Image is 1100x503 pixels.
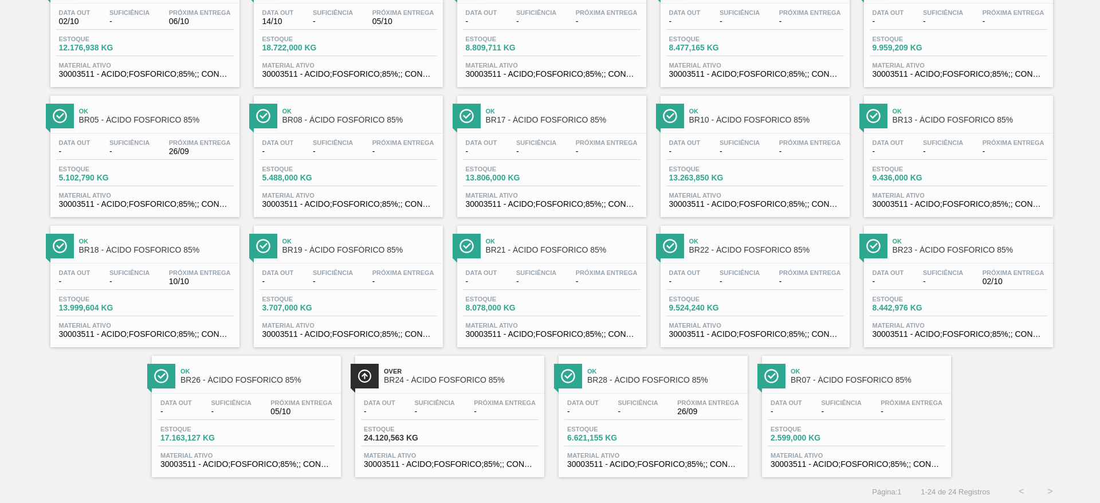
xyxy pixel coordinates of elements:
span: Próxima Entrega [576,9,638,16]
span: - [59,277,91,286]
span: 5.102,790 KG [59,174,139,182]
span: - [313,277,353,286]
span: Material ativo [873,62,1044,69]
span: Próxima Entrega [983,139,1044,146]
span: Estoque [669,296,749,302]
span: Ok [893,238,1047,245]
img: Ícone [764,369,779,383]
span: Data out [466,269,497,276]
span: - [779,277,841,286]
span: Suficiência [720,269,760,276]
span: Suficiência [516,139,556,146]
span: 30003511 - ACIDO;FOSFORICO;85%;; CONTAINER [669,70,841,78]
span: Estoque [364,426,444,433]
span: Próxima Entrega [779,269,841,276]
a: ÍconeOkBR22 - ÁCIDO FOSFÓRICO 85%Data out-Suficiência-Próxima Entrega-Estoque9.524,240 KGMaterial... [652,217,855,347]
span: Estoque [466,166,546,172]
span: Material ativo [466,322,638,329]
span: 9.524,240 KG [669,304,749,312]
span: Próxima Entrega [677,399,739,406]
span: Página : 1 [872,488,901,496]
span: Data out [873,269,904,276]
span: - [313,147,353,156]
span: Ok [587,368,742,375]
span: Estoque [669,36,749,42]
span: Próxima Entrega [372,139,434,146]
span: Material ativo [873,322,1044,329]
img: Ícone [53,239,67,253]
a: ÍconeOkBR07 - ÁCIDO FOSFÓRICO 85%Data out-Suficiência-Próxima Entrega-Estoque2.599,000 KGMaterial... [753,347,957,477]
img: Ícone [256,239,270,253]
img: Ícone [663,109,677,123]
span: BR13 - ÁCIDO FOSFÓRICO 85% [893,116,1047,124]
span: Próxima Entrega [779,139,841,146]
span: - [923,147,963,156]
span: - [618,407,658,416]
span: - [109,17,150,26]
span: - [669,17,701,26]
span: BR28 - ÁCIDO FOSFÓRICO 85% [587,376,742,384]
span: Estoque [466,36,546,42]
span: 13.999,604 KG [59,304,139,312]
a: ÍconeOkBR05 - ÁCIDO FOSFÓRICO 85%Data out-Suficiência-Próxima Entrega26/09Estoque5.102,790 KGMate... [42,87,245,217]
span: Material ativo [59,322,231,329]
a: ÍconeOkBR23 - ÁCIDO FOSFÓRICO 85%Data out-Suficiência-Próxima Entrega02/10Estoque8.442,976 KGMate... [855,217,1059,347]
span: Ok [689,238,844,245]
span: 05/10 [372,17,434,26]
span: 5.488,000 KG [262,174,343,182]
span: - [720,277,760,286]
span: 30003511 - ACIDO;FOSFORICO;85%;; CONTAINER [59,200,231,209]
span: Material ativo [669,322,841,329]
span: Estoque [466,296,546,302]
span: Data out [873,9,904,16]
span: Material ativo [59,192,231,199]
span: Estoque [567,426,647,433]
a: ÍconeOkBR21 - ÁCIDO FOSFÓRICO 85%Data out-Suficiência-Próxima Entrega-Estoque8.078,000 KGMaterial... [449,217,652,347]
span: - [466,277,497,286]
span: Ok [282,238,437,245]
span: Ok [79,238,234,245]
span: Data out [262,139,294,146]
span: 30003511 - ACIDO;FOSFORICO;85%;; CONTAINER [669,330,841,339]
span: - [262,147,294,156]
span: BR07 - ÁCIDO FOSFÓRICO 85% [791,376,945,384]
span: Material ativo [466,62,638,69]
span: Próxima Entrega [779,9,841,16]
span: Data out [466,9,497,16]
img: Ícone [53,109,67,123]
span: Data out [160,399,192,406]
span: 30003511 - ACIDO;FOSFORICO;85%;; CONTAINER [771,460,942,469]
span: - [372,147,434,156]
span: - [211,407,251,416]
span: 02/10 [983,277,1044,286]
span: - [516,147,556,156]
span: 26/09 [677,407,739,416]
span: Material ativo [771,452,942,459]
span: Suficiência [109,139,150,146]
span: Suficiência [313,269,353,276]
span: 26/09 [169,147,231,156]
span: Estoque [873,36,953,42]
span: Suficiência [516,9,556,16]
span: Próxima Entrega [983,269,1044,276]
a: ÍconeOkBR08 - ÁCIDO FOSFÓRICO 85%Data out-Suficiência-Próxima Entrega-Estoque5.488,000 KGMaterial... [245,87,449,217]
span: - [109,147,150,156]
span: BR10 - ÁCIDO FOSFÓRICO 85% [689,116,844,124]
a: ÍconeOkBR13 - ÁCIDO FOSFÓRICO 85%Data out-Suficiência-Próxima Entrega-Estoque9.436,000 KGMaterial... [855,87,1059,217]
span: Data out [873,139,904,146]
span: Data out [669,9,701,16]
span: 30003511 - ACIDO;FOSFORICO;85%;; CONTAINER [262,200,434,209]
span: Suficiência [313,139,353,146]
span: Estoque [59,296,139,302]
span: - [576,147,638,156]
span: Suficiência [720,9,760,16]
span: Suficiência [821,399,861,406]
a: ÍconeOkBR17 - ÁCIDO FOSFÓRICO 85%Data out-Suficiência-Próxima Entrega-Estoque13.806,000 KGMateria... [449,87,652,217]
span: Material ativo [59,62,231,69]
span: Próxima Entrega [169,9,231,16]
span: - [262,277,294,286]
span: Suficiência [923,139,963,146]
span: Próxima Entrega [372,269,434,276]
span: Data out [669,139,701,146]
span: Suficiência [109,9,150,16]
